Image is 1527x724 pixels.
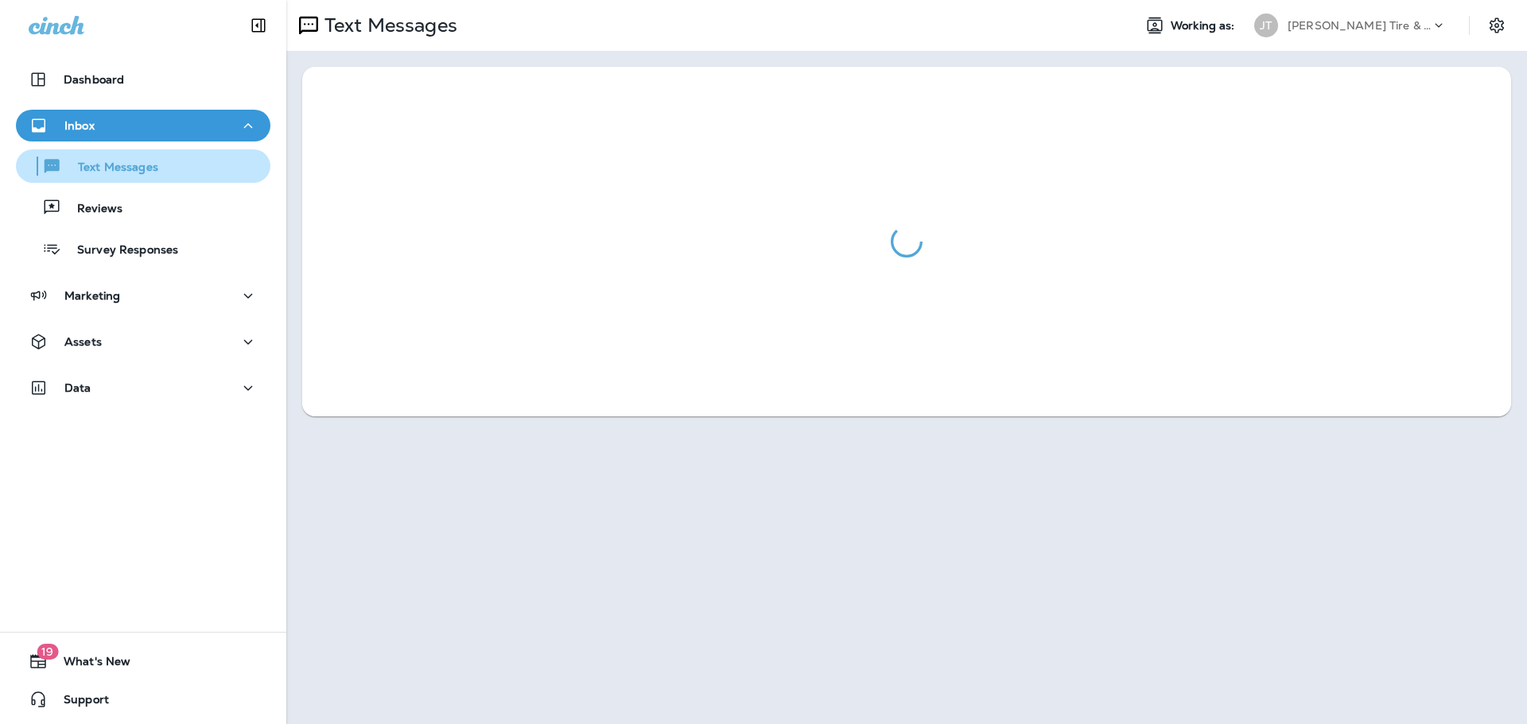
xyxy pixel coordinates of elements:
[16,645,270,677] button: 19What's New
[16,683,270,715] button: Support
[64,289,120,302] p: Marketing
[61,202,122,217] p: Reviews
[1482,11,1511,40] button: Settings
[16,326,270,358] button: Assets
[16,110,270,141] button: Inbox
[62,161,158,176] p: Text Messages
[318,14,457,37] p: Text Messages
[16,191,270,224] button: Reviews
[64,119,95,132] p: Inbox
[48,655,130,674] span: What's New
[16,372,270,404] button: Data
[16,149,270,183] button: Text Messages
[37,644,58,660] span: 19
[64,381,91,394] p: Data
[64,335,102,348] p: Assets
[16,232,270,265] button: Survey Responses
[1288,19,1431,32] p: [PERSON_NAME] Tire & Auto
[236,10,281,41] button: Collapse Sidebar
[64,73,124,86] p: Dashboard
[1171,19,1238,33] span: Working as:
[61,243,178,258] p: Survey Responses
[1254,14,1278,37] div: JT
[16,280,270,312] button: Marketing
[16,64,270,95] button: Dashboard
[48,693,109,712] span: Support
